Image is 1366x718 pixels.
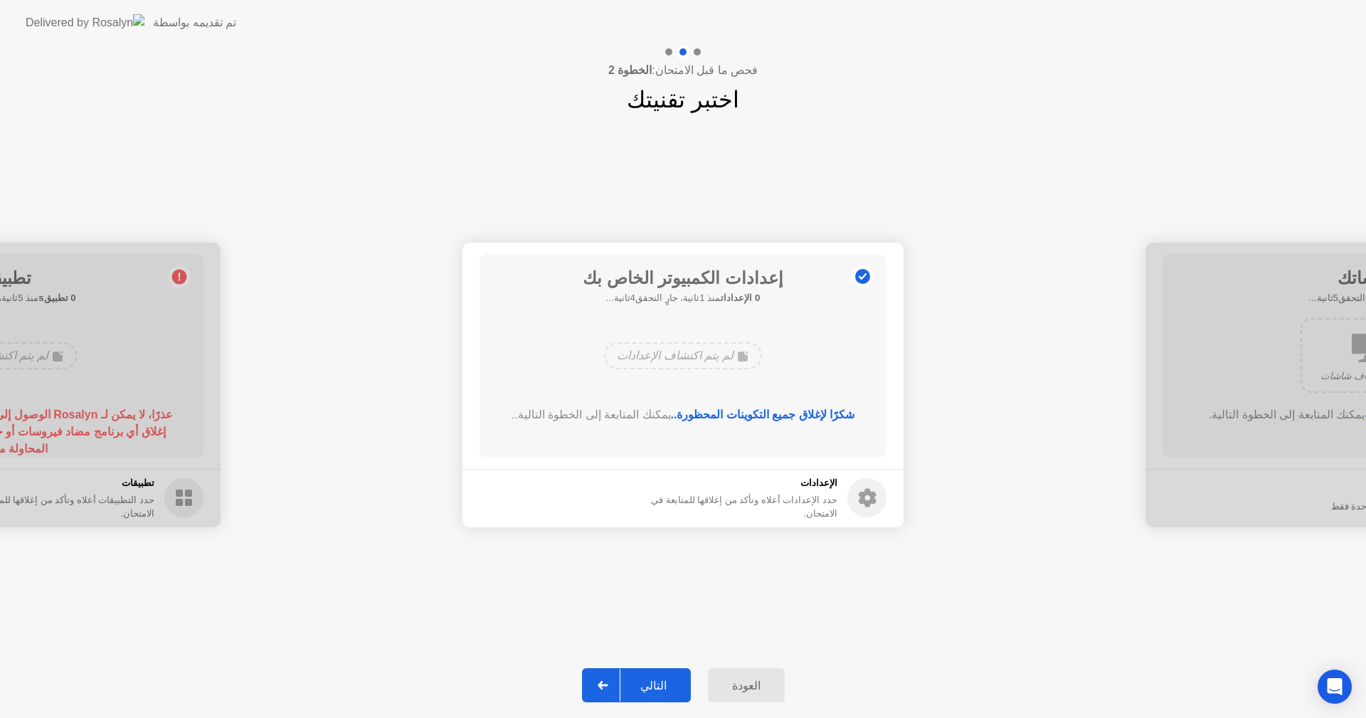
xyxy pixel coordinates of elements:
h4: فحص ما قبل الامتحان: [608,62,758,79]
h5: منذ 1ثانية، جارٍ التحقق4ثانية... [583,291,783,305]
div: لم يتم اكتشاف الإعدادات [604,342,761,369]
div: تم تقديمه بواسطة [153,14,236,31]
b: الخطوة 2 [608,64,652,76]
button: التالي [582,668,691,702]
div: التالي [620,679,687,692]
b: 0 الإعدادات [721,292,760,303]
img: Delivered by Rosalyn [26,14,144,31]
div: Open Intercom Messenger [1318,670,1352,704]
h1: اختبر تقنيتك [627,83,739,117]
button: العودة [708,668,785,702]
div: حدد الإعدادات أعلاه وتأكد من إغلاقها للمتابعة في الامتحان. [622,493,837,520]
h5: الإعدادات [622,476,837,490]
div: العودة [712,679,780,692]
h1: إعدادات الكمبيوتر الخاص بك [583,265,783,291]
div: يمكنك المتابعة إلى الخطوة التالية.. [500,406,867,423]
b: شكرًا لإغلاق جميع التكوينات المحظورة.. [671,408,855,421]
